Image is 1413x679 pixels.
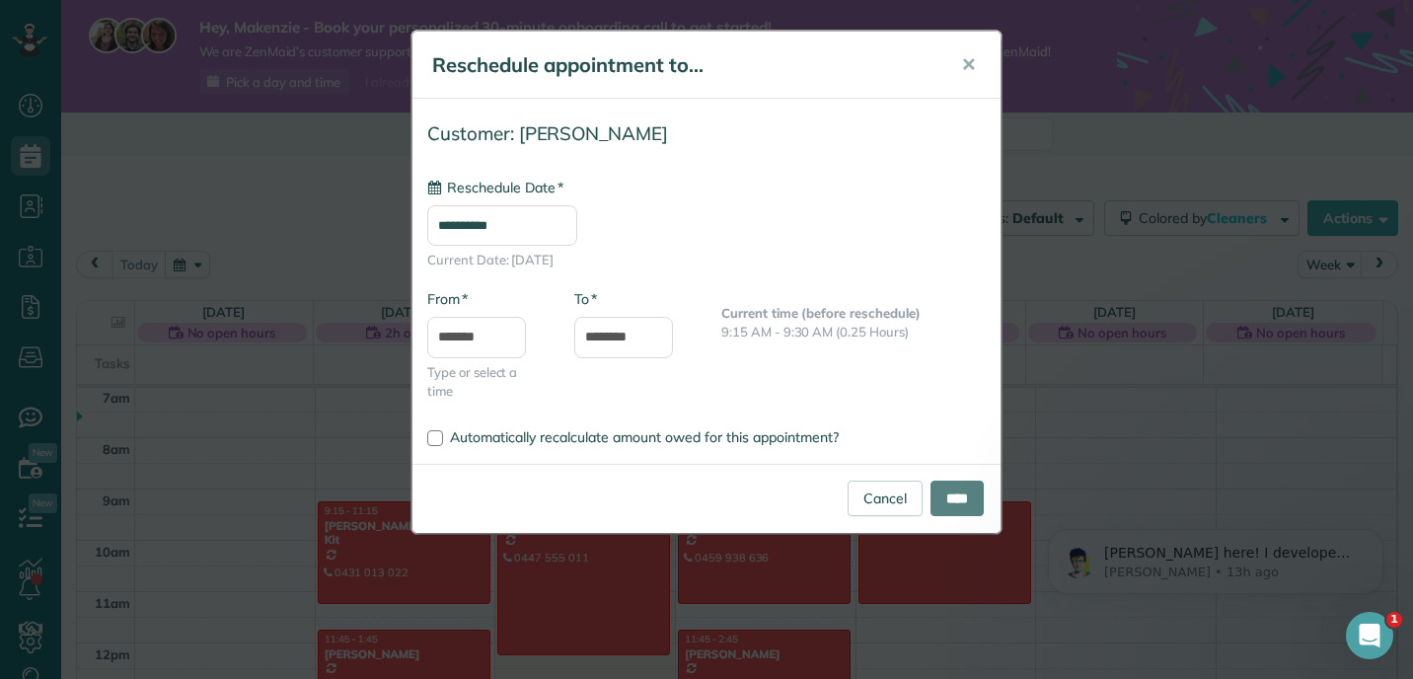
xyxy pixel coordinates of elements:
[1386,612,1402,628] span: 1
[44,59,76,91] img: Profile image for Alexandre
[961,53,976,76] span: ✕
[1346,612,1393,659] iframe: Intercom live chat
[427,178,563,197] label: Reschedule Date
[30,41,365,107] div: message notification from Alexandre, 13h ago. Alex here! I developed the software you're currentl...
[427,251,986,269] span: Current Date: [DATE]
[427,123,986,144] h4: Customer: [PERSON_NAME]
[721,323,986,341] p: 9:15 AM - 9:30 AM (0.25 Hours)
[432,51,933,79] h5: Reschedule appointment to...
[721,305,921,321] b: Current time (before reschedule)
[427,363,545,401] span: Type or select a time
[86,56,340,76] p: [PERSON_NAME] here! I developed the software you're currently trialing (though I have help now!) ...
[450,428,839,446] span: Automatically recalculate amount owed for this appointment?
[574,289,597,309] label: To
[848,481,923,516] a: Cancel
[427,289,468,309] label: From
[86,76,340,94] p: Message from Alexandre, sent 13h ago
